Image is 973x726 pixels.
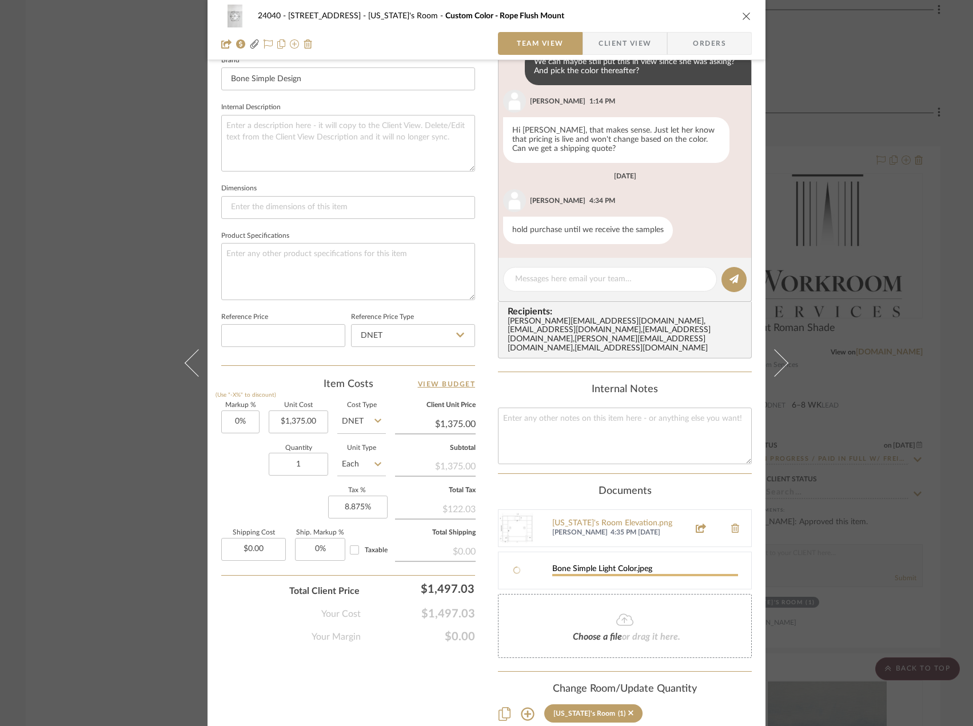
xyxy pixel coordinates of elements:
span: Orders [680,32,739,55]
div: $1,375.00 [395,455,476,476]
img: 244f3b80-d092-459b-a22f-13d40566ffba_48x40.jpg [221,5,249,27]
div: Internal Notes [498,384,752,396]
label: Product Specifications [221,233,289,239]
span: $0.00 [361,630,475,644]
label: Reference Price [221,314,268,320]
label: Brand [221,58,240,63]
label: Unit Type [337,445,386,451]
span: Total Client Price [289,584,360,598]
span: Choose a file [573,632,622,641]
img: user_avatar.png [503,90,526,113]
div: [DATE] [614,172,636,180]
div: Item Costs [221,377,475,391]
span: Taxable [365,547,388,553]
div: Change Room/Update Quantity [498,683,752,696]
div: 1:14 PM [589,96,615,106]
label: Unit Cost [269,402,328,408]
label: Markup % [221,402,260,408]
span: Custom Color - Rope Flush Mount [445,12,564,20]
div: Hi [PERSON_NAME], that makes sense. Just let her know that pricing is live and won't change based... [503,117,729,163]
span: Your Margin [312,630,361,644]
div: hold purchase until we receive the samples [503,217,673,244]
input: Enter the dimensions of this item [221,196,475,219]
div: $1,497.03 [365,577,480,600]
label: Dimensions [221,186,257,192]
a: [US_STATE]'s Room Elevation.png [552,519,683,528]
div: $0.00 [395,540,476,561]
a: View Budget [418,377,476,391]
img: user_avatar.png [503,189,526,212]
span: 24040 - [STREET_ADDRESS] [258,12,368,20]
span: Team View [517,32,564,55]
label: Ship. Markup % [295,530,345,536]
span: Client View [599,32,651,55]
img: Georgia's Room Elevation.png [499,510,535,547]
input: Enter Brand [221,67,475,90]
div: [PERSON_NAME] [530,196,585,206]
label: Tax % [328,488,386,493]
span: 4:35 PM [DATE] [611,528,683,537]
span: [US_STATE]'s Room [368,12,445,20]
div: 4:34 PM [589,196,615,206]
label: Reference Price Type [351,314,414,320]
button: close [741,11,752,21]
label: Client Unit Price [395,402,476,408]
label: Shipping Cost [221,530,286,536]
img: Remove from project [304,39,313,49]
label: Subtotal [395,445,476,451]
div: Bone Simple Light Color.jpeg [552,565,751,574]
label: Internal Description [221,105,281,110]
div: $122.03 [395,498,476,518]
label: Cost Type [337,402,386,408]
div: [US_STATE]'s Room [553,709,615,717]
div: Documents [498,485,752,498]
span: Your Cost [321,607,361,621]
div: [PERSON_NAME] [530,96,585,106]
label: Quantity [269,445,328,451]
span: or drag it here. [622,632,680,641]
span: Recipients: [508,306,747,317]
label: Total Tax [395,488,476,493]
span: [PERSON_NAME] [552,528,608,537]
label: Total Shipping [395,530,476,536]
img: img-processing-spinner.svg [499,552,535,589]
div: We can maybe still put this in view since she was asking? And pick the color thereafter? [525,49,751,85]
div: (1) [618,709,625,717]
div: [PERSON_NAME][EMAIL_ADDRESS][DOMAIN_NAME] , [EMAIL_ADDRESS][DOMAIN_NAME] , [EMAIL_ADDRESS][DOMAIN... [508,317,747,354]
span: $1,497.03 [361,607,475,621]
